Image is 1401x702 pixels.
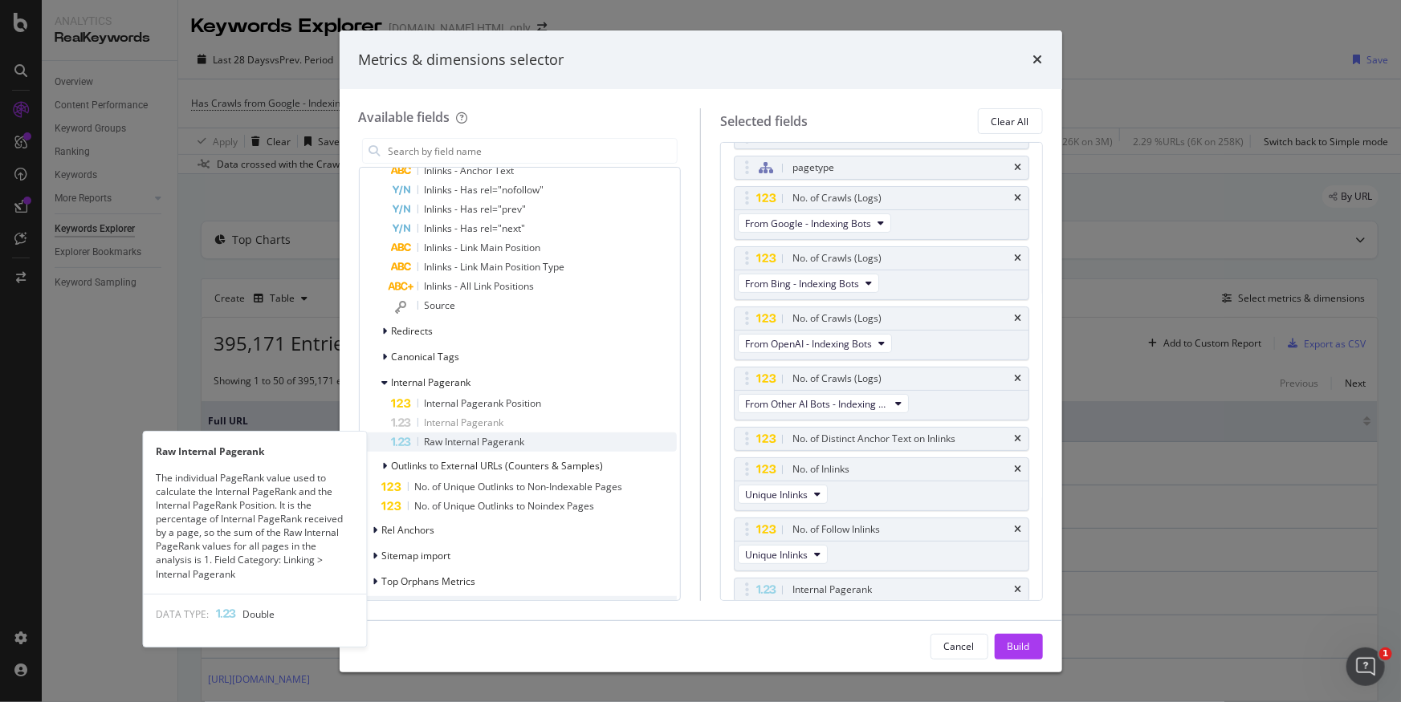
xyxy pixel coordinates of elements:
[720,112,808,131] div: Selected fields
[425,241,541,254] span: Inlinks - Link Main Position
[425,416,504,429] span: Internal Pagerank
[792,521,880,538] div: No. of Follow Inlinks
[359,108,450,126] div: Available fields
[792,160,834,176] div: pagetype
[738,274,879,293] button: From Bing - Indexing Bots
[392,459,604,473] span: Outlinks to External URLs (Counters & Samples)
[734,457,1029,511] div: No. of InlinkstimesUnique Inlinks
[745,277,859,290] span: From Bing - Indexing Bots
[382,574,476,588] span: Top Orphans Metrics
[734,156,1029,180] div: pagetypetimes
[1015,193,1022,203] div: times
[1015,585,1022,594] div: times
[382,523,435,537] span: Rel Anchors
[425,298,456,312] span: Source
[792,431,955,447] div: No. of Distinct Anchor Text on Inlinks
[425,183,544,197] span: Inlinks - Has rel="nofollow"
[425,435,525,448] span: Raw Internal Pagerank
[392,350,460,363] span: Canonical Tags
[738,213,891,233] button: From Google - Indexing Bots
[425,221,526,235] span: Inlinks - Has rel="next"
[340,30,1062,672] div: modal
[734,427,1029,451] div: No. of Distinct Anchor Text on Inlinkstimes
[1015,465,1022,474] div: times
[425,279,535,293] span: Inlinks - All Link Positions
[1015,374,1022,383] div: times
[1015,254,1022,263] div: times
[392,375,471,389] span: Internal Pagerank
[415,499,595,513] span: No. of Unique Outlinks to Noindex Pages
[143,471,366,581] div: The individual PageRank value used to calculate the Internal PageRank and the Internal PageRank P...
[792,190,882,206] div: No. of Crawls (Logs)
[143,444,366,458] div: Raw Internal Pagerank
[1015,314,1022,323] div: times
[1015,434,1022,444] div: times
[792,371,882,387] div: No. of Crawls (Logs)
[978,108,1043,134] button: Clear All
[738,485,828,504] button: Unique Inlinks
[382,549,451,562] span: Sitemap import
[1346,647,1385,686] iframe: Intercom live chat
[745,337,872,351] span: From OpenAI - Indexing Bots
[734,367,1029,420] div: No. of Crawls (Logs)timesFrom Other AI Bots - Indexing Bots
[392,324,434,338] span: Redirects
[1015,163,1022,172] div: times
[931,634,988,659] button: Cancel
[995,634,1043,659] button: Build
[745,548,808,562] span: Unique Inlinks
[1015,525,1022,534] div: times
[944,639,975,653] div: Cancel
[745,217,871,230] span: From Google - Indexing Bots
[387,139,678,163] input: Search by field name
[792,310,882,327] div: No. of Crawls (Logs)
[425,260,565,274] span: Inlinks - Link Main Position Type
[425,202,527,216] span: Inlinks - Has rel="prev"
[1008,639,1030,653] div: Build
[734,246,1029,300] div: No. of Crawls (Logs)timesFrom Bing - Indexing Bots
[738,334,892,353] button: From OpenAI - Indexing Bots
[425,396,542,410] span: Internal Pagerank Position
[425,164,515,177] span: Inlinks - Anchor Text
[792,461,849,477] div: No. of Inlinks
[363,596,678,622] div: Content
[359,50,564,71] div: Metrics & dimensions selector
[792,250,882,266] div: No. of Crawls (Logs)
[734,517,1029,571] div: No. of Follow InlinkstimesUnique Inlinks
[415,480,623,493] span: No. of Unique Outlinks to Non-Indexable Pages
[745,488,808,501] span: Unique Inlinks
[1379,647,1392,660] span: 1
[745,397,889,411] span: From Other AI Bots - Indexing Bots
[734,186,1029,240] div: No. of Crawls (Logs)timesFrom Google - Indexing Bots
[738,394,909,413] button: From Other AI Bots - Indexing Bots
[734,306,1029,360] div: No. of Crawls (Logs)timesFrom OpenAI - Indexing Bots
[792,582,872,598] div: Internal Pagerank
[1033,50,1043,71] div: times
[738,545,828,564] button: Unique Inlinks
[992,115,1029,128] div: Clear All
[734,578,1029,602] div: Internal Pageranktimes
